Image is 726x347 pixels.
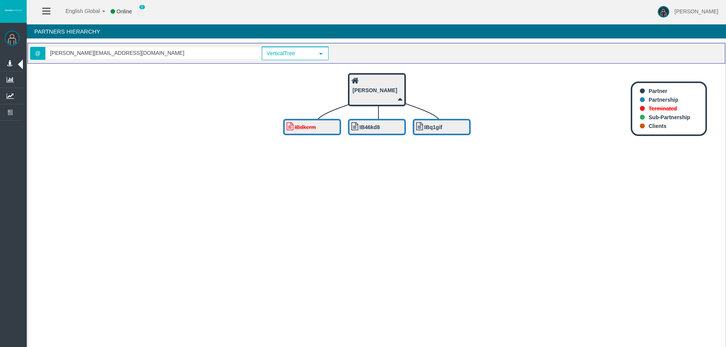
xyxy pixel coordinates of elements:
span: select [318,51,324,57]
span: @ [30,47,45,60]
span: VerticalTree [263,48,314,59]
span: 0 [139,5,145,10]
h4: Partners Hierarchy [27,24,726,38]
b: Terminated [649,106,677,112]
b: Partnership [649,97,678,103]
b: IB46kd8 [359,124,380,130]
b: [PERSON_NAME] [353,87,397,93]
b: Sub-Partnership [649,114,690,120]
b: Clients [649,123,667,129]
img: logo.svg [4,9,23,12]
span: Online [117,8,132,14]
img: user_small.png [137,8,143,16]
input: Search partner... [46,47,261,59]
b: IBdkerm [295,124,316,130]
span: English Global [56,8,100,14]
img: user-image [658,6,669,18]
b: IBq1gif [424,124,442,130]
span: [PERSON_NAME] [675,8,718,14]
b: Partner [649,88,667,94]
